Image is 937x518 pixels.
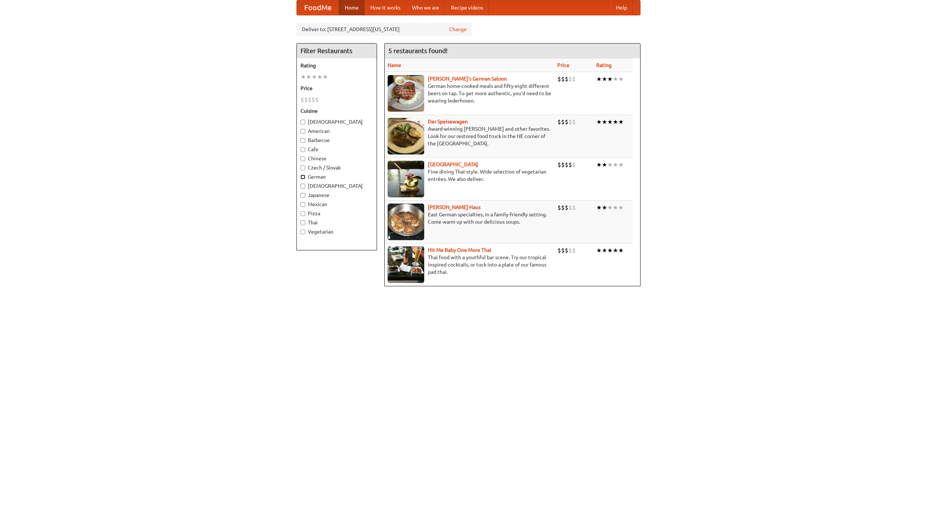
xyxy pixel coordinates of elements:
a: [PERSON_NAME] Haus [428,204,481,210]
a: [GEOGRAPHIC_DATA] [428,161,478,167]
li: $ [557,75,561,83]
a: Home [339,0,365,15]
label: Barbecue [300,137,373,144]
p: Thai food with a youthful bar scene. Try our tropical inspired cocktails, or tuck into a plate of... [388,254,552,276]
div: Deliver to: [STREET_ADDRESS][US_STATE] [296,23,472,36]
li: $ [572,161,576,169]
li: ★ [317,73,322,81]
label: Czech / Slovak [300,164,373,171]
li: $ [568,246,572,254]
input: Chinese [300,156,305,161]
li: ★ [602,118,607,126]
input: Thai [300,220,305,225]
p: East German specialties, in a family-friendly setting. Come warm up with our delicious soups. [388,211,552,226]
a: [PERSON_NAME]'s German Saloon [428,76,507,82]
a: FoodMe [297,0,339,15]
li: $ [311,96,315,104]
li: $ [561,75,565,83]
li: ★ [602,75,607,83]
li: $ [561,246,565,254]
li: ★ [613,204,618,212]
a: Hit Me Baby One More Thai [428,247,491,253]
li: ★ [602,161,607,169]
a: Name [388,62,401,68]
li: $ [557,246,561,254]
li: $ [572,118,576,126]
h5: Cuisine [300,107,373,115]
li: ★ [607,75,613,83]
label: Japanese [300,191,373,199]
label: German [300,173,373,180]
input: Cafe [300,147,305,152]
a: Who we are [406,0,445,15]
li: ★ [607,204,613,212]
li: ★ [322,73,328,81]
li: ★ [596,246,602,254]
li: ★ [618,161,624,169]
img: satay.jpg [388,161,424,197]
li: $ [565,118,568,126]
li: $ [568,75,572,83]
a: Recipe videos [445,0,489,15]
ng-pluralize: 5 restaurants found! [388,47,448,54]
li: ★ [613,75,618,83]
li: ★ [596,204,602,212]
p: German home-cooked meals and fifty-eight different beers on tap. To get more authentic, you'd nee... [388,82,552,104]
a: Price [557,62,570,68]
a: Der Speisewagen [428,119,468,124]
li: $ [572,204,576,212]
h5: Rating [300,62,373,69]
li: ★ [607,246,613,254]
li: $ [572,246,576,254]
input: [DEMOGRAPHIC_DATA] [300,120,305,124]
label: Chinese [300,155,373,162]
li: ★ [607,161,613,169]
img: speisewagen.jpg [388,118,424,154]
li: $ [561,118,565,126]
input: Czech / Slovak [300,165,305,170]
a: Help [610,0,633,15]
li: ★ [602,246,607,254]
input: Mexican [300,202,305,207]
a: Rating [596,62,612,68]
li: ★ [596,118,602,126]
li: ★ [607,118,613,126]
label: Thai [300,219,373,226]
li: ★ [300,73,306,81]
input: Japanese [300,193,305,198]
li: $ [568,161,572,169]
li: ★ [613,161,618,169]
label: American [300,127,373,135]
p: Award-winning [PERSON_NAME] and other favorites. Look for our restored food truck in the NE corne... [388,125,552,147]
li: ★ [613,246,618,254]
input: Pizza [300,211,305,216]
li: $ [557,161,561,169]
li: ★ [596,75,602,83]
li: ★ [596,161,602,169]
li: $ [308,96,311,104]
li: $ [315,96,319,104]
label: [DEMOGRAPHIC_DATA] [300,182,373,190]
li: $ [565,161,568,169]
label: [DEMOGRAPHIC_DATA] [300,118,373,126]
li: $ [568,204,572,212]
li: $ [565,246,568,254]
a: Change [449,26,467,33]
li: ★ [618,118,624,126]
input: American [300,129,305,134]
p: Fine dining Thai-style. Wide selection of vegetarian entrées. We also deliver. [388,168,552,183]
label: Vegetarian [300,228,373,235]
li: ★ [618,204,624,212]
li: $ [300,96,304,104]
li: $ [565,75,568,83]
li: $ [572,75,576,83]
label: Pizza [300,210,373,217]
li: $ [561,161,565,169]
li: $ [557,118,561,126]
li: $ [561,204,565,212]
